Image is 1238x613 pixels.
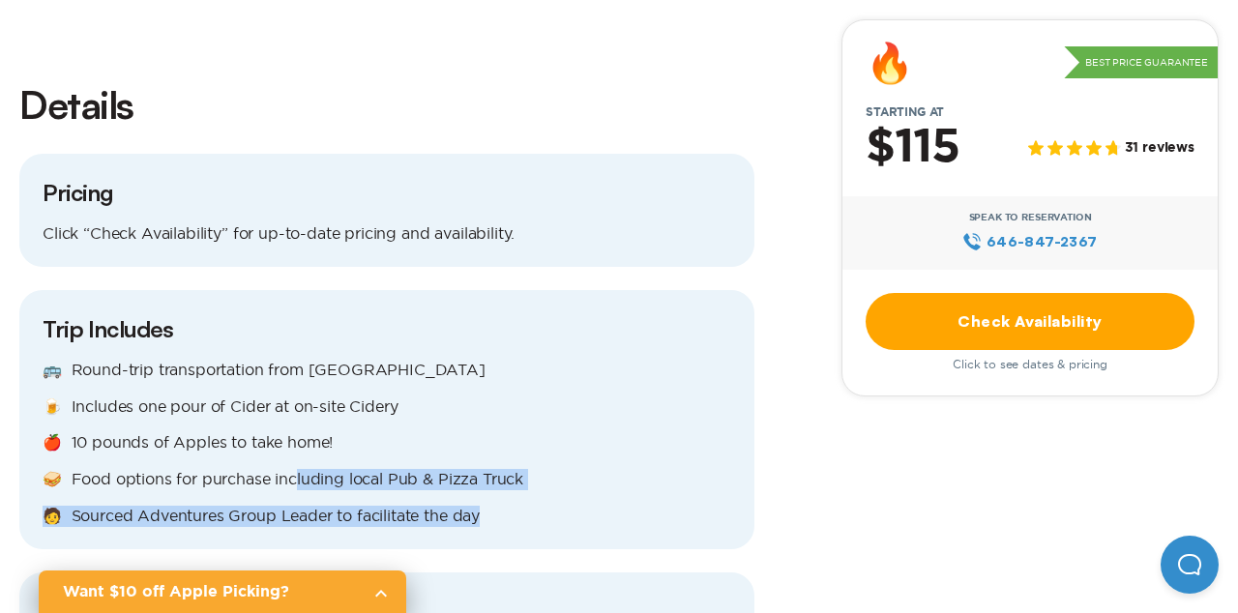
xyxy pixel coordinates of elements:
[953,358,1107,371] span: Click to see dates & pricing
[1125,141,1194,158] span: 31 reviews
[43,396,731,418] p: 🍺 Includes one pour of Cider at on-site Cidery
[43,223,731,245] p: Click “Check Availability” for up-to-date pricing and availability.
[842,105,967,119] span: Starting at
[987,231,1098,252] span: 646‍-847‍-2367
[969,212,1092,223] span: Speak to Reservation
[962,231,1097,252] a: 646‍-847‍-2367
[43,506,731,527] p: 🧑 Sourced Adventures Group Leader to facilitate the day
[39,570,406,613] a: Want $10 off Apple Picking?
[43,360,731,381] p: 🚌 Round-trip transportation from [GEOGRAPHIC_DATA]
[43,469,731,490] p: 🥪 Food options for purchase including local Pub & Pizza Truck
[866,123,959,173] h2: $115
[866,44,914,82] div: 🔥
[866,293,1194,350] a: Check Availability
[1064,46,1218,79] p: Best Price Guarantee
[43,177,731,208] h3: Pricing
[19,78,754,131] h2: Details
[43,313,731,344] h3: Trip Includes
[63,580,358,603] h2: Want $10 off Apple Picking?
[43,432,731,453] p: 🍎 10 pounds of Apples to take home!
[1161,536,1219,594] iframe: Help Scout Beacon - Open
